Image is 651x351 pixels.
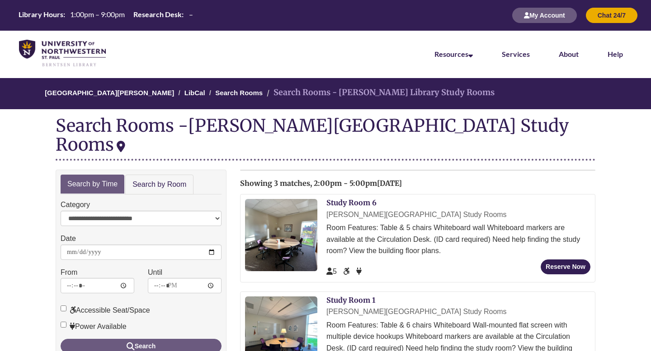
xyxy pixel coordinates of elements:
[326,296,375,305] a: Study Room 1
[45,89,174,97] a: [GEOGRAPHIC_DATA][PERSON_NAME]
[512,11,577,19] a: My Account
[326,222,590,257] div: Room Features: Table & 5 chairs Whiteboard wall Whiteboard markers are available at the Circulati...
[586,8,637,23] button: Chat 24/7
[189,10,193,18] span: –
[61,305,150,316] label: Accessible Seat/Space
[61,233,76,245] label: Date
[326,209,590,221] div: [PERSON_NAME][GEOGRAPHIC_DATA] Study Rooms
[215,89,263,97] a: Search Rooms
[343,268,351,275] span: Accessible Seat/Space
[61,322,66,328] input: Power Available
[15,9,66,19] th: Library Hours:
[326,198,377,207] a: Study Room 6
[240,180,595,188] h2: Showing 3 matches
[502,50,530,58] a: Services
[15,9,196,21] a: Hours Today
[19,40,106,67] img: UNWSP Library Logo
[326,306,590,318] div: [PERSON_NAME][GEOGRAPHIC_DATA] Study Rooms
[434,50,473,58] a: Resources
[61,305,66,311] input: Accessible Seat/Space
[15,9,196,20] table: Hours Today
[61,175,124,194] a: Search by Time
[356,268,362,275] span: Power Available
[148,267,162,278] label: Until
[61,321,127,333] label: Power Available
[326,268,337,275] span: The capacity of this space
[56,115,569,155] div: [PERSON_NAME][GEOGRAPHIC_DATA] Study Rooms
[70,10,125,18] span: 1:00pm – 9:00pm
[245,199,317,271] img: Study Room 6
[56,116,595,160] div: Search Rooms -
[608,50,623,58] a: Help
[184,89,205,97] a: LibCal
[56,78,595,109] nav: Breadcrumb
[512,8,577,23] button: My Account
[61,267,77,278] label: From
[264,86,495,99] li: Search Rooms - [PERSON_NAME] Library Study Rooms
[559,50,579,58] a: About
[130,9,185,19] th: Research Desk:
[125,175,193,195] a: Search by Room
[541,259,590,274] button: Reserve Now
[310,179,402,188] span: , 2:00pm - 5:00pm[DATE]
[586,11,637,19] a: Chat 24/7
[61,199,90,211] label: Category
